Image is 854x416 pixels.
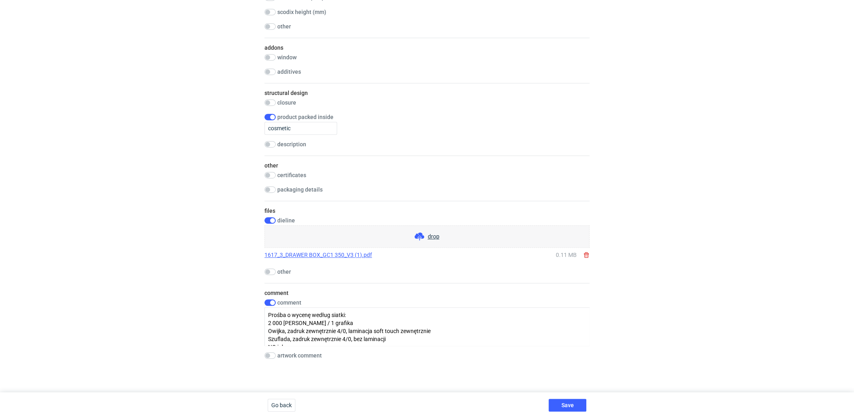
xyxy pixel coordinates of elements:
[264,90,308,96] label: structural design
[277,186,323,193] label: packaging details
[277,299,301,306] label: comment
[277,269,291,275] label: other
[427,232,439,240] span: drop
[277,141,306,147] label: description
[264,290,289,296] label: comment
[277,172,306,178] label: certificates
[277,69,301,75] label: additives
[556,251,577,259] span: 0.11 MB
[264,251,372,259] a: 1617_3_DRAWER BOX_GC1 350_V3 (1).pdf
[264,208,275,214] label: files
[277,114,333,120] label: product packed inside
[561,402,574,408] span: Save
[549,399,586,412] button: Save
[277,352,322,359] label: artwork comment
[277,217,295,224] label: dieline
[264,307,590,346] textarea: Prośba o wycenę według siatki: 2 000 [PERSON_NAME] / 1 grafika Owijka, zadruk zewnętrznie 4/0, la...
[277,54,297,61] label: window
[268,399,295,412] button: Go back
[277,9,326,15] label: scodix height (mm)
[264,162,278,169] label: other
[264,44,283,51] label: addons
[277,99,296,106] label: closure
[271,402,292,408] span: Go back
[277,23,291,30] label: other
